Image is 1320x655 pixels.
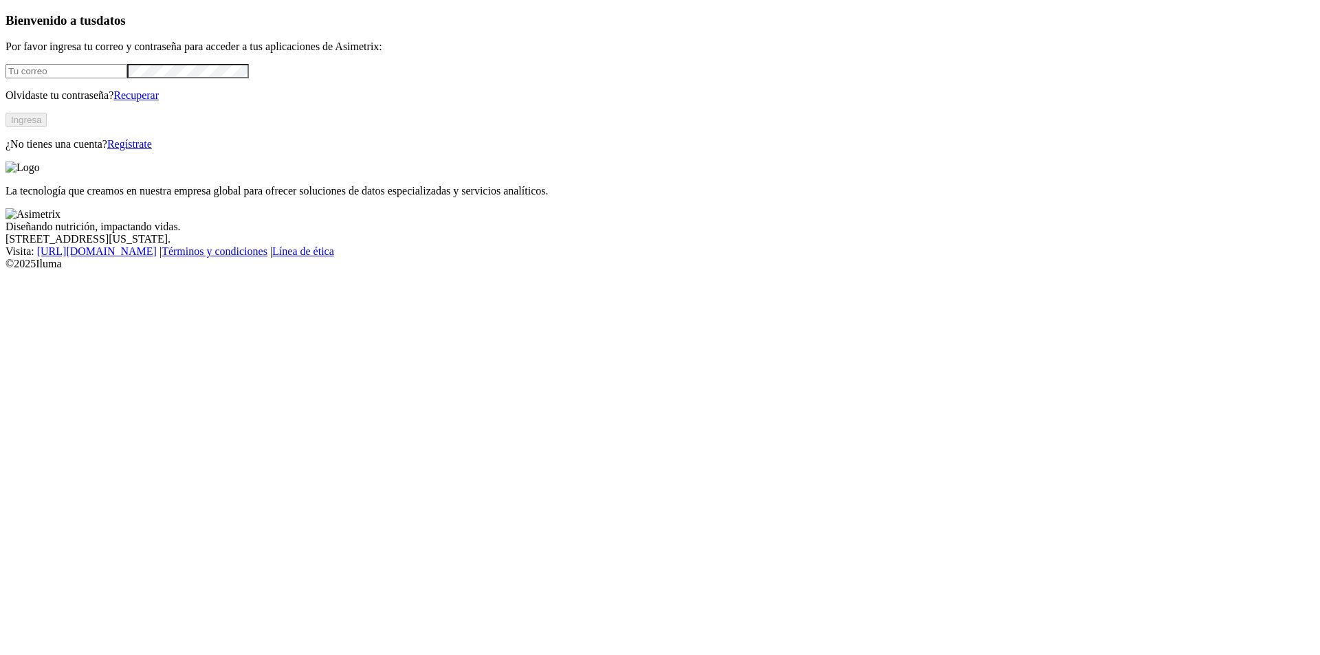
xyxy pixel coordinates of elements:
[5,64,127,78] input: Tu correo
[5,221,1314,233] div: Diseñando nutrición, impactando vidas.
[96,13,126,27] span: datos
[5,13,1314,28] h3: Bienvenido a tus
[5,89,1314,102] p: Olvidaste tu contraseña?
[107,138,152,150] a: Regístrate
[272,245,334,257] a: Línea de ética
[5,208,60,221] img: Asimetrix
[113,89,159,101] a: Recuperar
[5,41,1314,53] p: Por favor ingresa tu correo y contraseña para acceder a tus aplicaciones de Asimetrix:
[162,245,267,257] a: Términos y condiciones
[5,113,47,127] button: Ingresa
[5,233,1314,245] div: [STREET_ADDRESS][US_STATE].
[5,185,1314,197] p: La tecnología que creamos en nuestra empresa global para ofrecer soluciones de datos especializad...
[5,245,1314,258] div: Visita : | |
[5,162,40,174] img: Logo
[5,258,1314,270] div: © 2025 Iluma
[5,138,1314,151] p: ¿No tienes una cuenta?
[37,245,157,257] a: [URL][DOMAIN_NAME]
